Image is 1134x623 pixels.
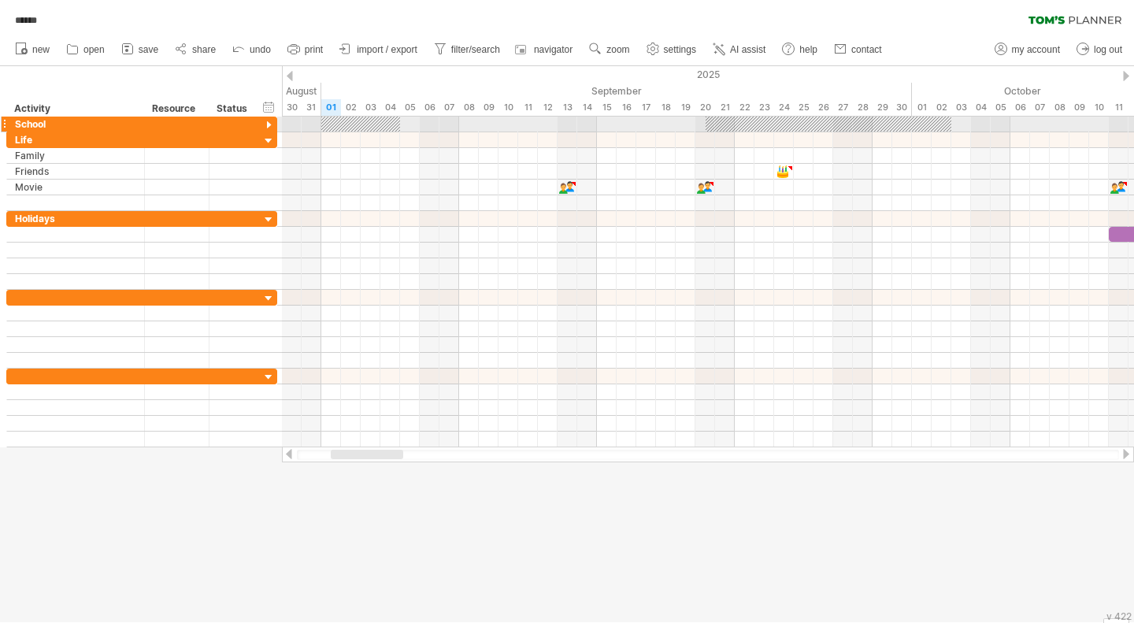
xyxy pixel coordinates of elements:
[14,101,135,117] div: Activity
[32,44,50,55] span: new
[217,101,251,117] div: Status
[192,44,216,55] span: share
[15,148,136,163] div: Family
[283,39,328,60] a: print
[15,117,136,132] div: School
[1103,618,1129,623] div: Show Legend
[1109,99,1128,116] div: Saturday, 11 October 2025
[15,180,136,195] div: Movie
[62,39,109,60] a: open
[873,99,892,116] div: Monday, 29 September 2025
[951,99,971,116] div: Friday, 3 October 2025
[932,99,951,116] div: Thursday, 2 October 2025
[715,99,735,116] div: Sunday, 21 September 2025
[498,99,518,116] div: Wednesday, 10 September 2025
[361,99,380,116] div: Wednesday, 3 September 2025
[851,44,882,55] span: contact
[664,44,696,55] span: settings
[794,99,813,116] div: Thursday, 25 September 2025
[833,99,853,116] div: Saturday, 27 September 2025
[305,44,323,55] span: print
[991,99,1010,116] div: Sunday, 5 October 2025
[577,99,597,116] div: Sunday, 14 September 2025
[695,99,715,116] div: Saturday, 20 September 2025
[1069,99,1089,116] div: Thursday, 9 October 2025
[892,99,912,116] div: Tuesday, 30 September 2025
[1010,99,1030,116] div: Monday, 6 October 2025
[228,39,276,60] a: undo
[830,39,887,60] a: contact
[709,39,770,60] a: AI assist
[1094,44,1122,55] span: log out
[585,39,634,60] a: zoom
[335,39,422,60] a: import / export
[250,44,271,55] span: undo
[1089,99,1109,116] div: Friday, 10 October 2025
[152,101,200,117] div: Resource
[321,99,341,116] div: Monday, 1 September 2025
[971,99,991,116] div: Saturday, 4 October 2025
[1012,44,1060,55] span: my account
[799,44,817,55] span: help
[1106,610,1132,622] div: v 422
[357,44,417,55] span: import / export
[643,39,701,60] a: settings
[754,99,774,116] div: Tuesday, 23 September 2025
[813,99,833,116] div: Friday, 26 September 2025
[656,99,676,116] div: Thursday, 18 September 2025
[991,39,1065,60] a: my account
[1050,99,1069,116] div: Wednesday, 8 October 2025
[606,44,629,55] span: zoom
[15,132,136,147] div: Life
[439,99,459,116] div: Sunday, 7 September 2025
[1030,99,1050,116] div: Tuesday, 7 October 2025
[1073,39,1127,60] a: log out
[730,44,765,55] span: AI assist
[11,39,54,60] a: new
[912,99,932,116] div: Wednesday, 1 October 2025
[479,99,498,116] div: Tuesday, 9 September 2025
[380,99,400,116] div: Thursday, 4 September 2025
[534,44,573,55] span: navigator
[15,211,136,226] div: Holidays
[400,99,420,116] div: Friday, 5 September 2025
[83,44,105,55] span: open
[117,39,163,60] a: save
[597,99,617,116] div: Monday, 15 September 2025
[139,44,158,55] span: save
[636,99,656,116] div: Wednesday, 17 September 2025
[451,44,500,55] span: filter/search
[15,164,136,179] div: Friends
[420,99,439,116] div: Saturday, 6 September 2025
[538,99,558,116] div: Friday, 12 September 2025
[617,99,636,116] div: Tuesday, 16 September 2025
[430,39,505,60] a: filter/search
[171,39,220,60] a: share
[853,99,873,116] div: Sunday, 28 September 2025
[778,39,822,60] a: help
[282,99,302,116] div: Saturday, 30 August 2025
[459,99,479,116] div: Monday, 8 September 2025
[302,99,321,116] div: Sunday, 31 August 2025
[321,83,912,99] div: September 2025
[518,99,538,116] div: Thursday, 11 September 2025
[676,99,695,116] div: Friday, 19 September 2025
[558,99,577,116] div: Saturday, 13 September 2025
[735,99,754,116] div: Monday, 22 September 2025
[341,99,361,116] div: Tuesday, 2 September 2025
[513,39,577,60] a: navigator
[774,99,794,116] div: Wednesday, 24 September 2025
